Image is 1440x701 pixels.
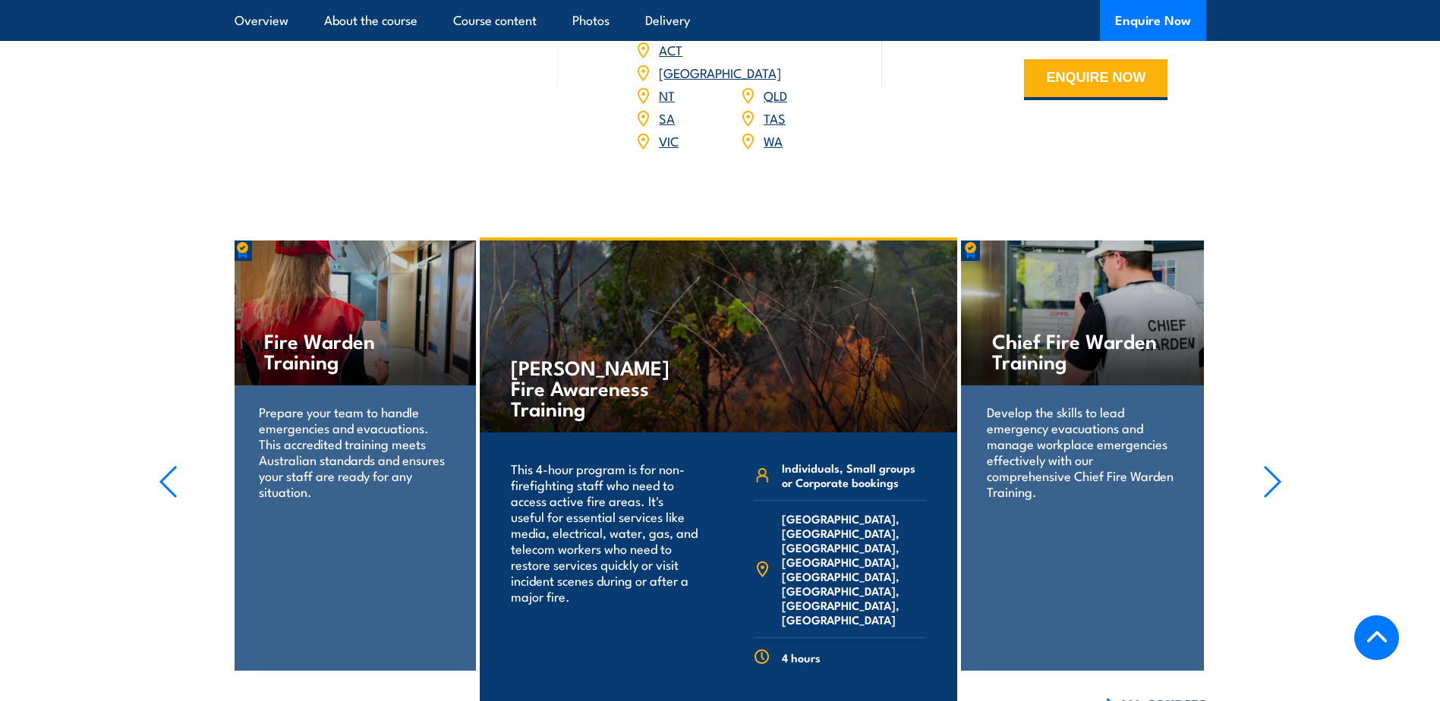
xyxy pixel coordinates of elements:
p: Develop the skills to lead emergency evacuations and manage workplace emergencies effectively wit... [987,404,1177,499]
a: ACT [659,40,682,58]
span: Individuals, Small groups or Corporate bookings [782,461,926,489]
h4: Chief Fire Warden Training [992,330,1172,371]
p: This 4-hour program is for non-firefighting staff who need to access active fire areas. It's usef... [511,461,698,604]
a: WA [764,131,783,149]
h4: [PERSON_NAME] Fire Awareness Training [511,357,689,418]
a: NT [659,86,675,104]
a: VIC [659,131,679,149]
a: SA [659,108,675,127]
p: Prepare your team to handle emergencies and evacuations. This accredited training meets Australia... [259,404,449,499]
button: ENQUIRE NOW [1024,59,1167,100]
a: QLD [764,86,787,104]
span: [GEOGRAPHIC_DATA], [GEOGRAPHIC_DATA], [GEOGRAPHIC_DATA], [GEOGRAPHIC_DATA], [GEOGRAPHIC_DATA], [G... [782,511,926,627]
a: [GEOGRAPHIC_DATA] [659,63,781,81]
h4: Fire Warden Training [264,330,444,371]
a: TAS [764,108,786,127]
span: 4 hours [782,650,821,665]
